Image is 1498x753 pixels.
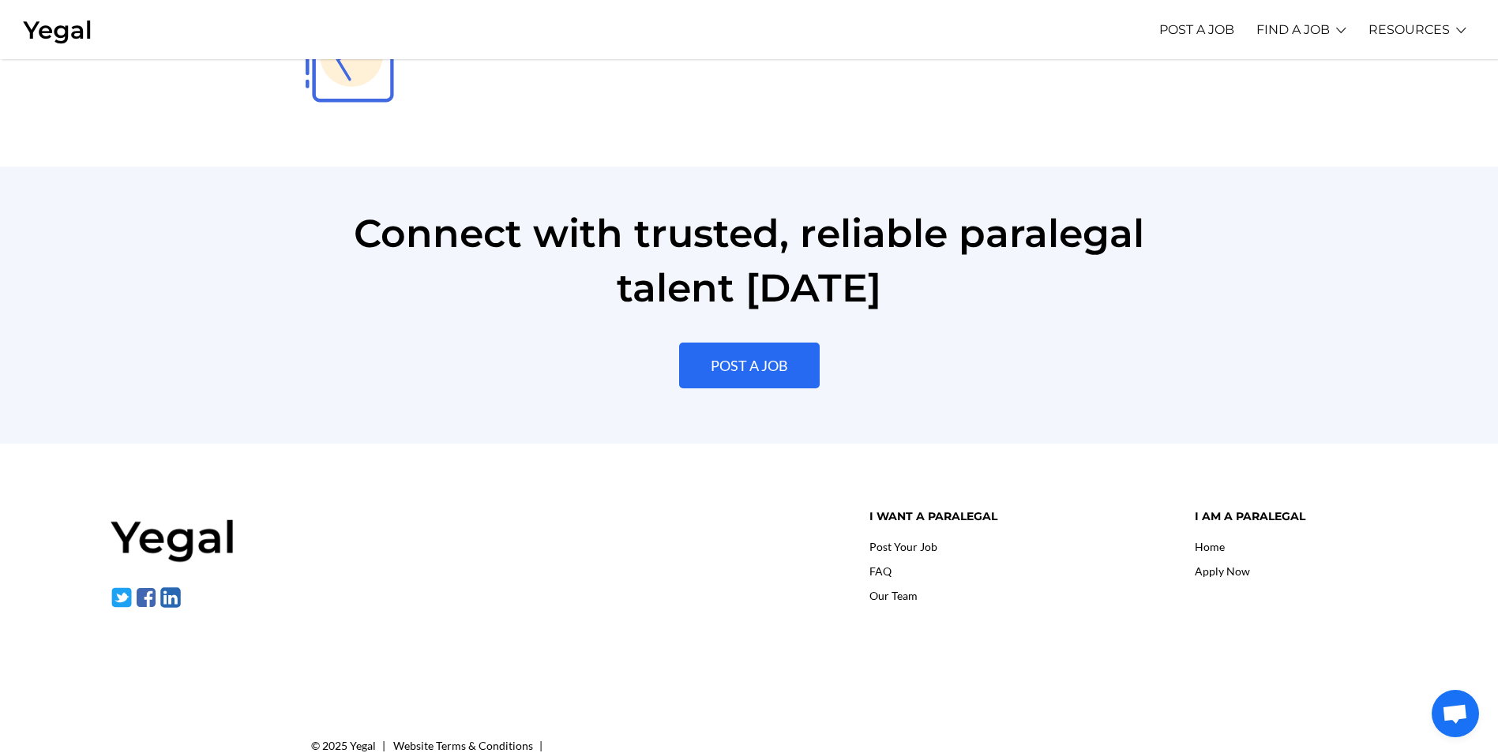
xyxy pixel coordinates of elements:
a: Post Your Job [869,540,937,553]
a: POST A JOB [679,343,820,388]
span: POST A JOB [711,358,788,373]
a: Open chat [1432,690,1479,737]
a: Home [1195,540,1225,553]
h4: I am a paralegal [1195,510,1388,523]
a: Website Terms & Conditions [393,739,533,752]
a: FIND A JOB [1256,8,1330,51]
img: linkedin-1.svg [160,586,182,609]
a: Our Team [869,589,918,602]
img: twitter-1.svg [111,586,133,609]
h3: Connect with trusted, reliable paralegal talent [DATE] [307,206,1192,315]
img: facebook-1.svg [135,586,157,609]
a: POST A JOB [1159,8,1234,51]
a: FAQ [869,564,892,578]
h4: I want a paralegal [869,510,1171,523]
a: RESOURCES [1368,8,1450,51]
a: Apply Now [1195,564,1250,578]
